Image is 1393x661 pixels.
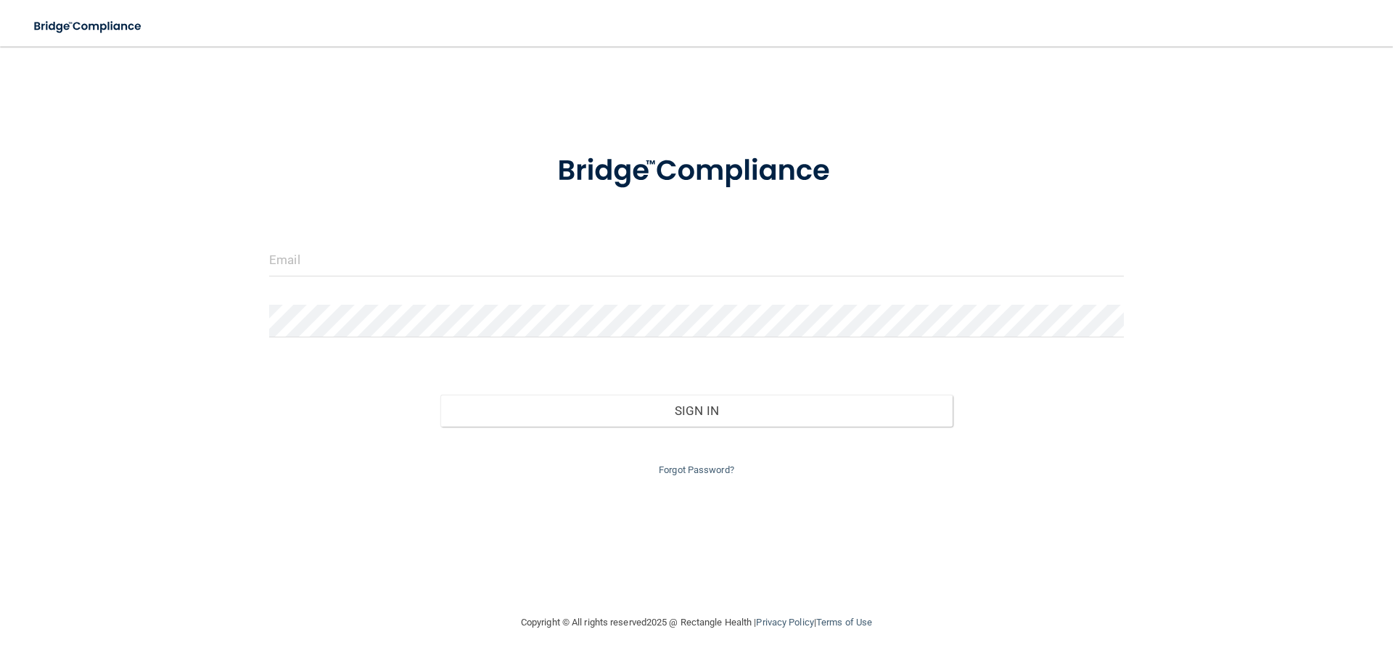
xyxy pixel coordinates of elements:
[816,617,872,628] a: Terms of Use
[269,244,1124,276] input: Email
[659,464,734,475] a: Forgot Password?
[527,134,866,209] img: bridge_compliance_login_screen.278c3ca4.svg
[432,599,961,646] div: Copyright © All rights reserved 2025 @ Rectangle Health | |
[22,12,155,41] img: bridge_compliance_login_screen.278c3ca4.svg
[756,617,813,628] a: Privacy Policy
[440,395,953,427] button: Sign In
